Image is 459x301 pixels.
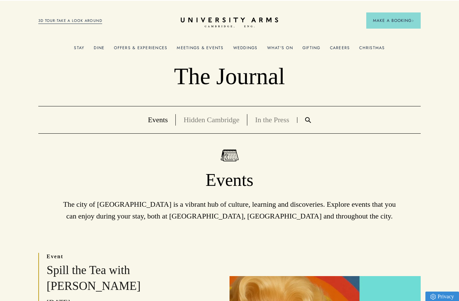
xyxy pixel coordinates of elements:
a: Christmas [359,45,385,54]
h3: Spill the Tea with [PERSON_NAME] [47,262,214,294]
img: Arrow icon [412,19,414,21]
h1: Events [38,169,421,190]
a: Stay [74,45,84,54]
a: What's On [267,45,293,54]
a: Home [181,17,278,27]
span: Make a Booking [373,17,414,23]
img: Privacy [430,293,436,299]
a: 3D TOUR:TAKE A LOOK AROUND [38,17,102,23]
a: Dine [94,45,105,54]
a: Search [297,116,319,122]
img: Events [221,148,239,161]
p: The Journal [38,62,421,90]
a: Hidden Cambridge [183,115,239,123]
a: Meetings & Events [177,45,223,54]
a: In the Press [255,115,289,123]
p: event [47,252,214,260]
a: Offers & Experiences [114,45,167,54]
a: Events [148,115,168,123]
a: Gifting [302,45,321,54]
a: Privacy [425,291,459,301]
p: The city of [GEOGRAPHIC_DATA] is a vibrant hub of culture, learning and discoveries. Explore even... [61,198,398,222]
button: Make a BookingArrow icon [366,12,421,28]
img: Search [305,116,311,122]
a: Weddings [233,45,258,54]
a: Careers [330,45,350,54]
